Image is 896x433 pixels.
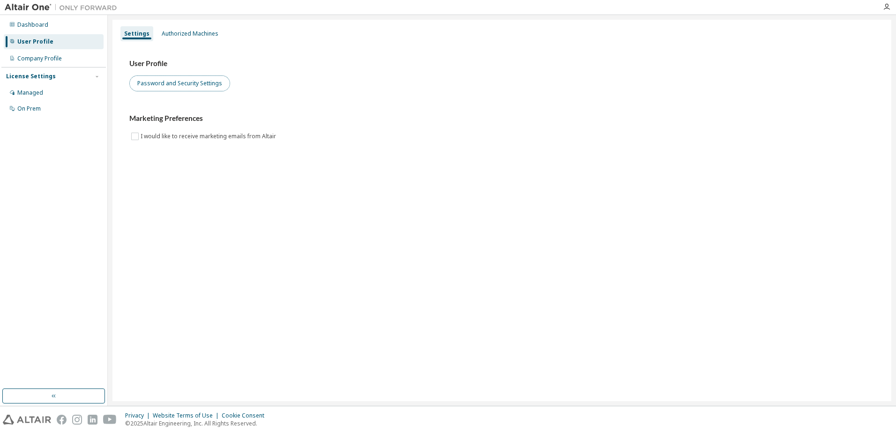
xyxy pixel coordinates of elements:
div: Authorized Machines [162,30,218,37]
h3: Marketing Preferences [129,114,874,123]
img: facebook.svg [57,415,67,425]
div: Settings [124,30,149,37]
img: youtube.svg [103,415,117,425]
label: I would like to receive marketing emails from Altair [141,131,278,142]
div: License Settings [6,73,56,80]
div: Privacy [125,412,153,419]
h3: User Profile [129,59,874,68]
div: Managed [17,89,43,97]
div: Dashboard [17,21,48,29]
div: On Prem [17,105,41,112]
img: Altair One [5,3,122,12]
div: Website Terms of Use [153,412,222,419]
img: linkedin.svg [88,415,97,425]
p: © 2025 Altair Engineering, Inc. All Rights Reserved. [125,419,270,427]
img: altair_logo.svg [3,415,51,425]
img: instagram.svg [72,415,82,425]
div: User Profile [17,38,53,45]
button: Password and Security Settings [129,75,230,91]
div: Company Profile [17,55,62,62]
div: Cookie Consent [222,412,270,419]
